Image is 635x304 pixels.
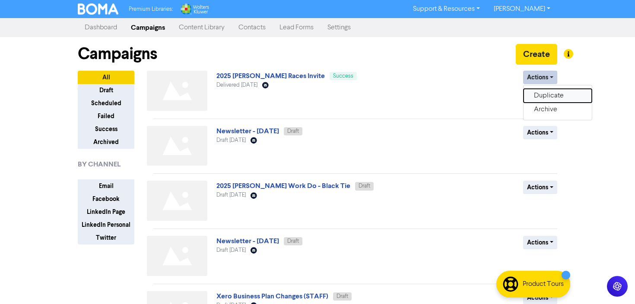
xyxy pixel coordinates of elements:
button: Success [78,122,134,136]
span: Success [333,73,353,79]
a: Newsletter - [DATE] [216,127,279,135]
span: Draft [DATE] [216,192,246,198]
h1: Campaigns [78,44,157,64]
span: Draft [DATE] [216,248,246,253]
button: LinkedIn Page [78,205,134,219]
button: Archive [524,103,592,116]
button: Actions [523,126,557,139]
a: Support & Resources [406,2,487,16]
button: Email [78,179,134,193]
img: BOMA Logo [78,3,118,15]
button: LinkedIn Personal [78,218,134,232]
iframe: Chat Widget [592,263,635,304]
img: Not found [147,181,207,221]
span: Draft [DATE] [216,138,246,143]
button: Failed [78,110,134,123]
span: Draft [287,128,299,134]
span: Draft [337,294,348,299]
button: Archived [78,135,134,149]
button: Create [516,44,557,65]
a: Campaigns [124,19,172,36]
span: Draft [287,238,299,244]
button: Scheduled [78,97,134,110]
img: Not found [147,236,207,276]
button: Twitter [78,231,134,244]
button: Facebook [78,192,134,206]
a: Content Library [172,19,232,36]
img: Not found [147,126,207,166]
button: Draft [78,84,134,97]
img: Wolters Kluwer [180,3,209,15]
a: Lead Forms [273,19,321,36]
a: Dashboard [78,19,124,36]
a: Xero Business Plan Changes (STAFF) [216,292,328,301]
button: All [78,71,134,84]
span: Draft [359,183,370,189]
a: Contacts [232,19,273,36]
a: 2025 [PERSON_NAME] Races Invite [216,72,325,80]
button: Actions [523,71,557,84]
span: BY CHANNEL [78,159,121,169]
button: Duplicate [524,89,592,103]
a: 2025 [PERSON_NAME] Work Do - Black Tie [216,182,350,190]
span: Premium Libraries: [129,6,173,12]
img: Not found [147,71,207,111]
span: Delivered [DATE] [216,82,257,88]
a: Newsletter - [DATE] [216,237,279,245]
button: Actions [523,236,557,249]
a: [PERSON_NAME] [487,2,557,16]
a: Settings [321,19,358,36]
button: Actions [523,181,557,194]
